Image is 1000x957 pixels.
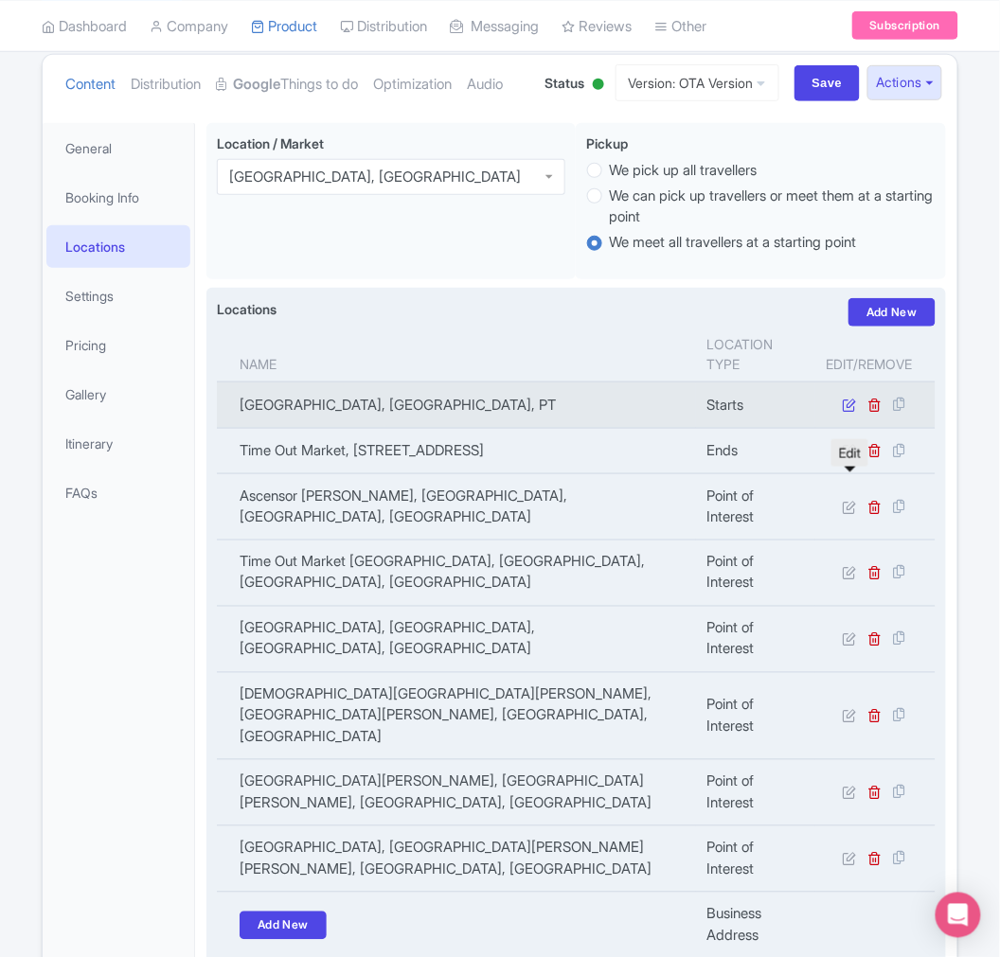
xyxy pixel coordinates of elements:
[696,606,815,672] td: Point of Interest
[848,298,936,327] a: Add New
[229,168,521,186] div: [GEOGRAPHIC_DATA], [GEOGRAPHIC_DATA]
[831,439,868,467] div: Edit
[217,760,696,826] td: [GEOGRAPHIC_DATA][PERSON_NAME], [GEOGRAPHIC_DATA][PERSON_NAME], [GEOGRAPHIC_DATA], [GEOGRAPHIC_DATA]
[65,55,116,115] a: Content
[696,473,815,540] td: Point of Interest
[46,225,190,268] a: Locations
[815,327,936,382] th: Edit/Remove
[240,912,327,940] a: Add New
[610,160,758,182] label: We pick up all travellers
[217,540,696,606] td: Time Out Market [GEOGRAPHIC_DATA], [GEOGRAPHIC_DATA], [GEOGRAPHIC_DATA], [GEOGRAPHIC_DATA]
[46,422,190,465] a: Itinerary
[696,382,815,428] td: Starts
[46,324,190,366] a: Pricing
[589,71,608,100] div: Active
[217,826,696,893] td: [GEOGRAPHIC_DATA], [GEOGRAPHIC_DATA][PERSON_NAME][PERSON_NAME], [GEOGRAPHIC_DATA], [GEOGRAPHIC_DATA]
[217,473,696,540] td: Ascensor [PERSON_NAME], [GEOGRAPHIC_DATA], [GEOGRAPHIC_DATA], [GEOGRAPHIC_DATA]
[696,327,815,382] th: Location type
[852,11,958,40] a: Subscription
[217,135,324,151] span: Location / Market
[233,74,280,96] strong: Google
[616,64,779,101] a: Version: OTA Version
[867,65,942,100] button: Actions
[46,127,190,169] a: General
[587,135,629,151] span: Pickup
[46,373,190,416] a: Gallery
[696,428,815,473] td: Ends
[936,893,981,938] div: Open Intercom Messenger
[696,540,815,606] td: Point of Interest
[217,428,696,473] td: Time Out Market, [STREET_ADDRESS]
[217,327,696,382] th: Name
[217,672,696,760] td: [DEMOGRAPHIC_DATA][GEOGRAPHIC_DATA][PERSON_NAME], [GEOGRAPHIC_DATA][PERSON_NAME], [GEOGRAPHIC_DAT...
[610,232,857,254] label: We meet all travellers at a starting point
[217,382,696,428] td: [GEOGRAPHIC_DATA], [GEOGRAPHIC_DATA], PT
[696,826,815,893] td: Point of Interest
[217,606,696,672] td: [GEOGRAPHIC_DATA], [GEOGRAPHIC_DATA], [GEOGRAPHIC_DATA], [GEOGRAPHIC_DATA]
[46,471,190,514] a: FAQs
[216,55,358,115] a: GoogleThings to do
[373,55,452,115] a: Optimization
[795,65,861,101] input: Save
[610,186,936,228] label: We can pick up travellers or meet them at a starting point
[131,55,201,115] a: Distribution
[696,672,815,760] td: Point of Interest
[217,299,277,319] label: Locations
[46,275,190,317] a: Settings
[696,760,815,826] td: Point of Interest
[46,176,190,219] a: Booking Info
[545,73,585,93] span: Status
[467,55,503,115] a: Audio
